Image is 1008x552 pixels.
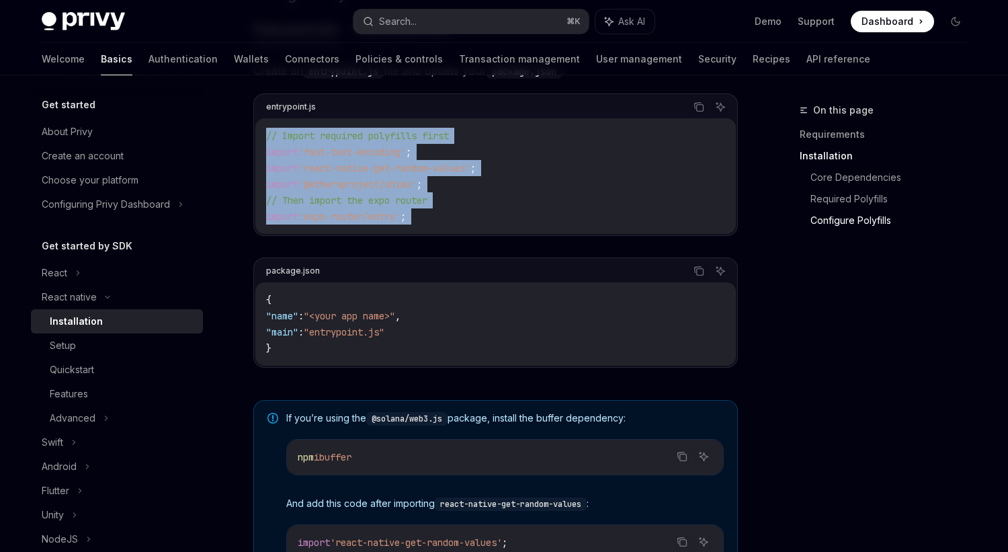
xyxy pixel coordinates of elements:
a: Required Polyfills [810,188,977,210]
div: entrypoint.js [266,98,316,116]
div: Android [42,459,77,475]
span: : [298,310,304,322]
button: Copy the contents from the code block [673,533,691,551]
span: import [266,146,298,158]
div: Unity [42,507,64,523]
code: react-native-get-random-values [435,498,587,511]
h5: Get started [42,97,95,113]
span: // Then import the expo router [266,194,427,206]
a: Authentication [149,43,218,75]
span: "entrypoint.js" [304,326,384,338]
span: import [298,537,330,549]
button: Ask AI [595,9,655,34]
button: Search...⌘K [353,9,589,34]
div: Quickstart [50,362,94,378]
span: And add this code after importing : [286,497,724,511]
a: About Privy [31,120,203,144]
svg: Note [267,413,278,424]
span: 'react-native-get-random-values' [298,162,470,174]
img: dark logo [42,12,125,31]
a: API reference [806,43,870,75]
div: Search... [379,13,417,30]
div: About Privy [42,124,93,140]
span: 'fast-text-encoding' [298,146,406,158]
span: 'expo-router/entry' [298,210,401,223]
div: Setup [50,338,76,354]
span: ; [401,210,406,223]
span: Dashboard [862,15,913,28]
a: Wallets [234,43,269,75]
button: Copy the contents from the code block [673,448,691,465]
button: Toggle dark mode [945,11,966,32]
div: Create an account [42,148,124,164]
span: ; [470,162,476,174]
a: Transaction management [459,43,580,75]
div: Advanced [50,410,95,426]
span: ; [406,146,411,158]
a: Features [31,382,203,406]
code: @solana/web3.js [366,412,448,426]
button: Copy the contents from the code block [690,262,708,280]
div: package.json [266,262,320,280]
span: i [314,451,319,463]
span: , [395,310,401,322]
span: '@ethersproject/shims' [298,178,417,190]
a: User management [596,43,682,75]
a: Dashboard [851,11,934,32]
a: Demo [755,15,782,28]
a: Requirements [800,124,977,145]
h5: Get started by SDK [42,238,132,254]
a: Welcome [42,43,85,75]
div: Swift [42,434,63,450]
span: If you’re using the package, install the buffer dependency: [286,411,724,426]
a: Installation [31,309,203,333]
a: Configure Polyfills [810,210,977,231]
span: On this page [813,102,874,118]
span: buffer [319,451,351,463]
a: Quickstart [31,358,203,382]
div: Choose your platform [42,172,138,188]
span: : [298,326,304,338]
span: "main" [266,326,298,338]
span: npm [298,451,314,463]
button: Copy the contents from the code block [690,98,708,116]
button: Ask AI [695,448,712,465]
div: Installation [50,313,103,329]
div: Features [50,386,88,402]
span: import [266,178,298,190]
a: Support [798,15,835,28]
a: Choose your platform [31,168,203,192]
span: 'react-native-get-random-values' [330,537,502,549]
button: Ask AI [695,533,712,551]
span: "name" [266,310,298,322]
div: React native [42,289,97,305]
a: Basics [101,43,132,75]
a: Setup [31,333,203,358]
span: // Import required polyfills first [266,130,449,142]
a: Recipes [753,43,790,75]
a: Installation [800,145,977,167]
span: import [266,162,298,174]
span: Ask AI [618,15,645,28]
span: } [266,342,271,354]
span: ⌘ K [566,16,581,27]
a: Create an account [31,144,203,168]
a: Connectors [285,43,339,75]
span: { [266,294,271,306]
div: NodeJS [42,531,78,547]
div: Configuring Privy Dashboard [42,196,170,212]
span: import [266,210,298,223]
div: React [42,265,67,281]
a: Core Dependencies [810,167,977,188]
button: Ask AI [712,98,729,116]
div: Flutter [42,483,69,499]
span: ; [417,178,422,190]
a: Security [698,43,737,75]
span: ; [502,537,507,549]
span: "<your app name>" [304,310,395,322]
button: Ask AI [712,262,729,280]
a: Policies & controls [355,43,443,75]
